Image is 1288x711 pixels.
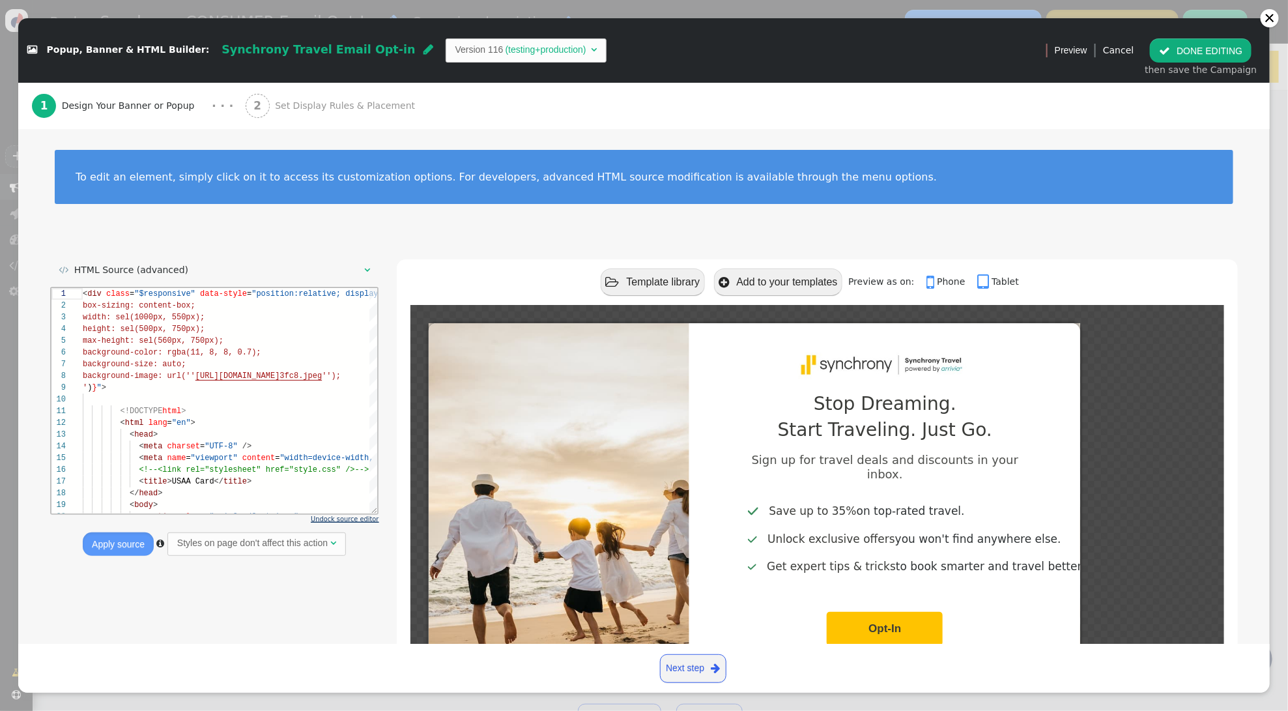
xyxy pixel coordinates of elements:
span:  [926,273,937,291]
button: DONE EDITING [1150,38,1252,62]
span: [URL][DOMAIN_NAME] [144,83,229,93]
a: 2 Set Display Rules & Placement [246,83,444,129]
span: width: sel(1000px, 550px); [31,25,153,34]
a: Next step [660,654,726,683]
span: class [55,1,78,10]
a: 1 Design Your Banner or Popup · · · [32,83,246,129]
button: Apply source [83,532,154,556]
button: Template library [601,268,705,295]
span: ) [36,95,40,104]
span: = [223,166,228,175]
span: Preview as on: [848,276,923,287]
span: "$responsive" [83,1,144,10]
b: 1 [40,99,48,112]
span: meta [93,166,111,175]
span:  [711,660,720,676]
span: > [50,95,55,104]
img: Synchrony PBA Logo [795,347,975,385]
td: Version 116 [455,43,504,57]
span: to book smarter and travel better. [767,562,1022,572]
img: Check Icon [748,505,758,517]
span: USAA Card [121,189,163,198]
span: class [130,224,153,233]
b: 2 [253,99,261,112]
h2: Stop Dreaming. Start Traveling. Just Go. [771,391,999,443]
span: > [139,130,144,139]
span: </ [78,201,87,210]
span:  [1159,46,1170,56]
span: data-style [149,1,195,10]
span: Preview [1055,44,1087,57]
span: head [83,142,102,151]
span:  [59,265,68,274]
span:  [719,276,729,289]
span: <!--<link rel="stylesheet" href="style.css" />--> [87,177,317,186]
span: max-height: sel(560px, 750px); [31,48,172,57]
span: lang [97,130,116,139]
span: head [87,201,106,210]
span: = [116,130,121,139]
span: ' [31,95,36,104]
span: Get expert tips & tricks [767,562,896,572]
span: = [78,1,83,10]
span: < [31,1,36,10]
span: > [102,212,106,222]
span: body [83,212,102,222]
span:  [156,539,164,548]
span: html [74,130,93,139]
span: > [247,224,251,233]
span: "viewport" [139,166,186,175]
a: Undock source editor [311,515,379,523]
span: title [93,189,116,198]
span: HTML Source (advanced) [74,265,188,275]
a: Preview [1055,38,1087,62]
span: = [153,224,158,233]
span: " [46,95,50,104]
span: "position:relative; display:inline-block; [200,1,392,10]
span: title [172,189,195,198]
span:  [423,44,433,55]
span: </ [163,189,172,198]
img: Check Icon [748,534,757,545]
span: < [87,189,92,198]
span: section [93,224,125,233]
span: background-color: rgba(11, 8, 8, 0.7); [31,60,210,69]
span: = [149,154,153,163]
span: <!DOCTYPE [69,119,111,128]
span: /> [191,154,200,163]
span: name [116,166,135,175]
span: "en" [121,130,139,139]
span: ''); [270,83,289,93]
span: meta [93,154,111,163]
span: background-image: url('' [31,83,144,93]
div: Styles on page don't affect this action [177,536,328,550]
a: Phone [926,276,975,287]
span: Design Your Banner or Popup [62,99,200,113]
span: content [191,166,223,175]
span: Save up to 35% [769,506,856,516]
button: Opt-In [827,612,943,646]
span:  [605,276,619,289]
span: "width=device-width, initial-scale=1.0" [229,166,412,175]
a: Cancel [1103,45,1134,55]
span: "mainCardContainer" [158,224,247,233]
span:  [27,46,37,55]
span: < [87,224,92,233]
span: > [106,201,111,210]
span: > [116,189,121,198]
span: html [111,119,130,128]
span:  [977,273,992,291]
span: Popup, Banner & HTML Builder: [47,45,210,55]
img: Check Icon [748,562,756,572]
div: · · · [212,97,233,115]
span: < [78,142,83,151]
span:  [330,538,336,547]
span: > [195,189,200,198]
span: < [69,130,74,139]
div: To edit an element, simply click on it to access its customization options. For developers, advan... [76,171,1212,183]
span: = [134,166,139,175]
span: Set Display Rules & Placement [275,99,420,113]
td: (testing+production) [504,43,588,57]
span: "UTF-8" [153,154,186,163]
